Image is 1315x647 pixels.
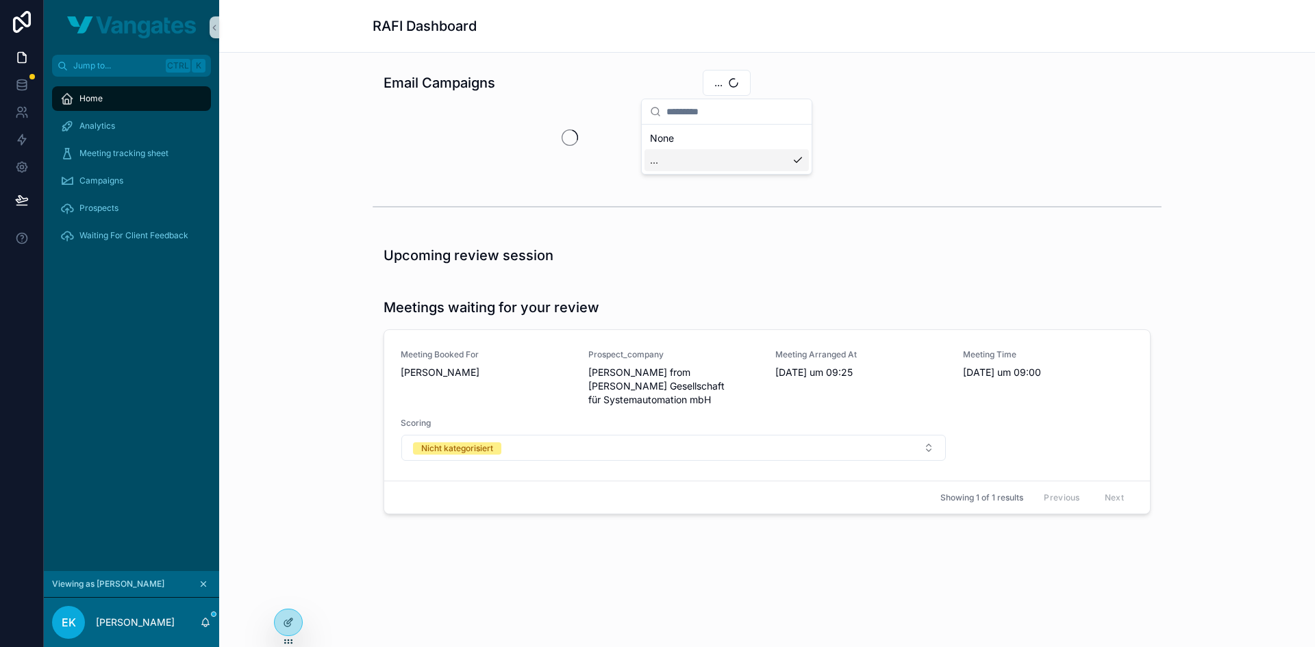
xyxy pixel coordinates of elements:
[703,70,751,96] button: Select Button
[650,153,658,167] span: ...
[52,55,211,77] button: Jump to...CtrlK
[44,77,219,266] div: scrollable content
[96,616,175,629] p: [PERSON_NAME]
[79,120,115,131] span: Analytics
[384,246,553,265] h1: Upcoming review session
[401,435,946,461] button: Select Button
[52,168,211,193] a: Campaigns
[714,76,723,90] span: ...
[193,60,204,71] span: K
[79,93,103,104] span: Home
[166,59,190,73] span: Ctrl
[644,127,809,149] div: None
[401,366,572,379] span: [PERSON_NAME]
[67,16,196,38] img: App logo
[52,141,211,166] a: Meeting tracking sheet
[79,230,188,241] span: Waiting For Client Feedback
[588,349,760,360] span: Prospect_company
[52,114,211,138] a: Analytics
[373,16,477,36] h1: RAFI Dashboard
[940,492,1023,503] span: Showing 1 of 1 results
[401,349,572,360] span: Meeting Booked For
[79,203,118,214] span: Prospects
[384,298,599,317] h1: Meetings waiting for your review
[384,73,495,92] h1: Email Campaigns
[52,579,164,589] span: Viewing as [PERSON_NAME]
[963,366,1134,379] span: [DATE] um 09:00
[73,60,160,71] span: Jump to...
[421,442,493,455] div: Nicht kategorisiert
[52,223,211,248] a: Waiting For Client Feedback
[79,175,123,186] span: Campaigns
[79,148,168,159] span: Meeting tracking sheet
[642,125,812,174] div: Suggestions
[384,330,1150,481] a: Meeting Booked For[PERSON_NAME]Prospect_company[PERSON_NAME] from [PERSON_NAME] Gesellschaft für ...
[963,349,1134,360] span: Meeting Time
[401,418,947,429] span: Scoring
[52,86,211,111] a: Home
[62,614,76,631] span: EK
[52,196,211,220] a: Prospects
[588,366,760,407] span: [PERSON_NAME] from [PERSON_NAME] Gesellschaft für Systemautomation mbH
[775,366,947,379] span: [DATE] um 09:25
[775,349,947,360] span: Meeting Arranged At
